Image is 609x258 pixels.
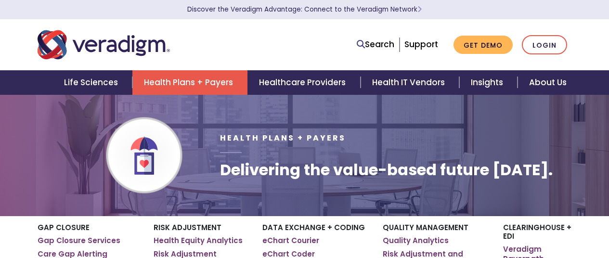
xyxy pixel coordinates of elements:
h1: Delivering the value-based future [DATE]. [220,161,553,179]
a: Support [404,39,438,50]
span: Learn More [417,5,422,14]
img: Veradigm logo [38,29,170,61]
a: Healthcare Providers [247,70,360,95]
a: Life Sciences [52,70,132,95]
a: Gap Closure Services [38,236,120,245]
a: Search [357,38,394,51]
a: Login [522,35,567,55]
a: Get Demo [454,36,513,54]
span: Health Plans + Payers [220,132,346,143]
a: Health IT Vendors [361,70,459,95]
a: Quality Analytics [383,236,449,245]
a: Health Plans + Payers [132,70,247,95]
a: eChart Courier [262,236,319,245]
a: Insights [459,70,518,95]
a: Health Equity Analytics [154,236,243,245]
a: Discover the Veradigm Advantage: Connect to the Veradigm NetworkLearn More [187,5,422,14]
a: About Us [518,70,578,95]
